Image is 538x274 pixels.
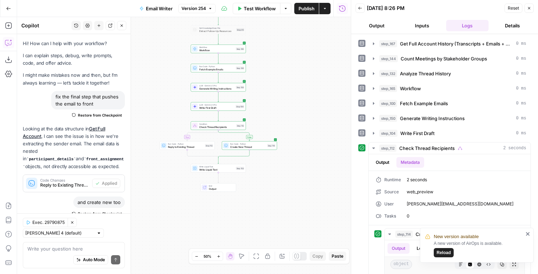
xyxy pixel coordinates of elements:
[379,100,397,107] span: step_100
[191,102,246,111] div: LLM · Gemini 2.5 ProWrite First DraftStep 104
[218,130,250,141] g: Edge from step_112 to step_114
[379,130,397,137] span: step_104
[218,150,250,158] g: Edge from step_114 to step_112-conditional-end
[23,52,125,67] p: I can explain steps, debug, write prompts, code, and offer advice.
[199,106,234,109] span: Write First Draft
[218,92,219,102] g: Edge from step_150 to step_104
[376,201,401,207] div: User
[218,15,219,25] g: Edge from step_132 to step_45
[379,85,397,92] span: step_165
[505,4,522,13] button: Reset
[146,5,173,12] span: Email Writer
[446,20,489,31] button: Logs
[236,86,244,89] div: Step 150
[199,27,235,29] span: Get Knowledge Base File
[199,103,234,106] span: LLM · Gemini 2.5 Pro
[78,211,122,216] span: Restore from Checkpoint
[267,144,276,147] div: Step 114
[199,48,234,52] span: Workflow
[218,111,219,121] g: Edge from step_104 to step_112
[199,84,234,87] span: LLM · Gemini 2.5 Pro
[516,85,526,92] span: 0 ms
[369,113,531,124] button: 0 ms
[191,64,246,72] div: Run Code · PythonFetch Example EmailsStep 100
[27,157,76,161] code: participant_details
[379,40,397,47] span: step_167
[209,184,233,187] span: End
[416,231,459,238] span: Create New Thread
[236,105,244,108] div: Step 104
[92,179,120,188] button: Applied
[236,28,244,31] div: Step 45
[199,168,234,171] span: Write Liquid Text
[369,53,531,64] button: 0 ms
[135,3,177,14] button: Email Writer
[230,145,266,149] span: Create New Thread
[187,150,218,158] g: Edge from step_113 to step_112-conditional-end
[516,115,526,122] span: 0 ms
[294,3,319,14] button: Publish
[218,157,219,164] g: Edge from step_112-conditional-end to step_153
[199,123,235,125] span: Condition
[40,178,89,182] span: Code Changes
[516,100,526,107] span: 0 ms
[379,115,397,122] span: step_150
[160,141,215,150] div: Run Code · PythonReply to Existing ThreadStep 113
[379,70,397,77] span: step_132
[401,55,487,62] span: Count Meetings by Stakeholder Groups
[69,209,125,218] button: Restore from Checkpoint
[503,145,526,151] span: 2 seconds
[51,91,125,109] div: fix the final step that pushes the email to front
[218,34,219,44] g: Edge from step_45 to step_165
[23,125,125,170] p: Looking at the data structure in , I can see the issue is in how we're extracting the sender emai...
[379,145,396,152] span: step_112
[199,165,234,168] span: Write Liquid Text
[390,260,412,269] span: object
[516,130,526,136] span: 0 ms
[412,243,431,254] button: Logs
[401,20,443,31] button: Inputs
[332,253,343,259] span: Paste
[312,253,323,259] span: Copy
[187,130,218,141] g: Edge from step_112 to step_113
[23,157,124,169] code: front_assignment
[400,70,451,77] span: Analyze Thread History
[369,143,531,154] button: 2 seconds
[199,125,235,129] span: Check Thread Recipients
[236,47,244,50] div: Step 165
[407,189,523,195] span: web_preview
[376,177,401,183] div: Runtime
[491,20,534,31] button: Details
[371,157,394,168] button: Output
[191,26,246,34] div: Get Knowledge Base FileExtract Follow-Up ResourcesStep 45
[236,124,244,127] div: Step 112
[400,130,434,137] span: Write First Draft
[236,66,244,70] div: Step 100
[218,53,219,64] g: Edge from step_165 to step_100
[395,231,413,238] span: step_114
[199,68,234,71] span: Fetch Example Emails
[516,55,526,62] span: 0 ms
[434,240,523,257] div: A new version of AirOps is available.
[400,40,513,47] span: Get Full Account History (Transcripts + Emails + Hubspot)
[191,45,246,53] div: WorkflowWorkflowStep 165
[191,164,246,173] div: Write Liquid TextWrite Liquid TextStep 153
[369,98,531,109] button: 0 ms
[400,85,421,92] span: Workflow
[73,197,125,208] div: and create new too
[23,71,125,86] p: I might make mistakes now and then, but I’m always learning — let’s tackle it together!
[230,143,266,145] span: Run Code · Python
[23,40,125,47] p: Hi! How can I help with your workflow?
[69,111,125,119] button: Restore from Checkpoint
[199,65,234,68] span: Run Code · Python
[199,29,235,33] span: Extract Follow-Up Resources
[181,5,206,12] span: Version 254
[376,213,401,219] div: Tasks
[369,68,531,79] button: 0 ms
[218,173,219,183] g: Edge from step_153 to end
[526,231,531,237] button: close
[244,5,276,12] span: Test Workflow
[73,255,108,264] button: Auto Mode
[407,201,523,207] span: [PERSON_NAME][EMAIL_ADDRESS][DOMAIN_NAME]
[399,145,455,152] span: Check Thread Recipients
